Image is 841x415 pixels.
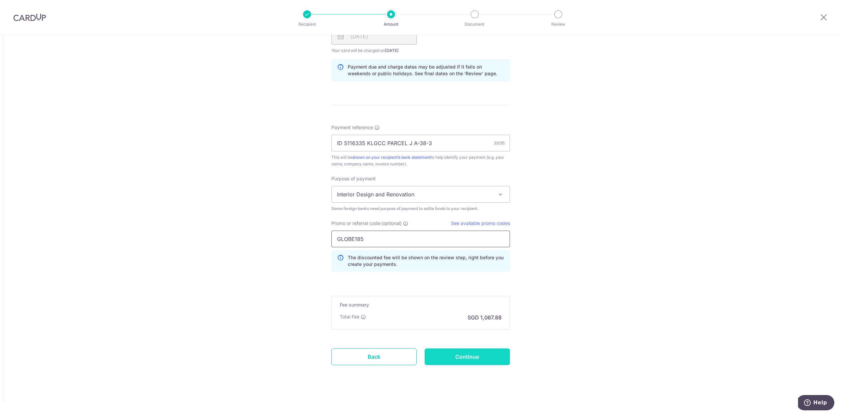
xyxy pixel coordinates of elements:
a: Back [331,348,417,365]
p: Recipient [282,21,332,28]
p: Payment due and charge dates may be adjusted if it falls on weekends or public holidays. See fina... [348,64,504,77]
a: See available promo codes [451,220,510,226]
div: Some foreign banks need purpose of payment to settle funds to your recipient. [331,205,510,212]
img: CardUp [13,13,46,21]
div: This will be to help identify your payment (e.g. your name, company name, invoice number). [331,154,510,167]
div: 33/35 [494,140,505,146]
span: Interior Design and Renovation [332,186,510,202]
span: Your card will be charged on [331,47,417,54]
span: Interior Design and Renovation [331,186,510,203]
h5: Fee summary [340,302,502,308]
span: (optional) [381,220,402,227]
input: Continue [425,348,510,365]
iframe: Opens a widget where you can find more information [798,395,834,412]
p: Document [450,21,499,28]
p: Review [534,21,583,28]
span: Promo or referral code [331,220,380,227]
p: Amount [366,21,416,28]
p: The discounted fee will be shown on the review step, right before you create your payments. [348,254,504,268]
p: Total Fee [340,313,359,320]
p: SGD 1,067.88 [468,313,502,321]
a: shown on your recipient’s bank statement [352,155,431,160]
label: Purpose of payment [331,175,376,182]
span: Payment reference [331,124,373,131]
span: [DATE] [385,48,399,53]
